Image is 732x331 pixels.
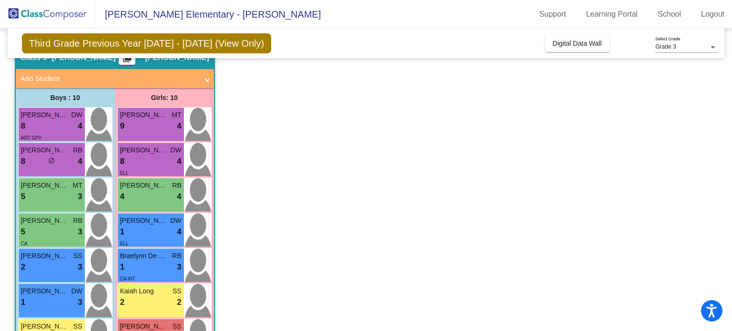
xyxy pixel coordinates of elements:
mat-expansion-panel-header: Add Student [16,69,214,88]
span: SS [73,251,82,261]
span: MT [172,110,182,120]
span: CA INT [120,276,135,281]
span: RB [172,181,181,191]
span: 3 [78,296,82,309]
span: [PERSON_NAME] [120,181,168,191]
span: Digital Data Wall [553,40,602,47]
span: Braelynn De La O [120,251,168,261]
span: [PERSON_NAME] [120,145,168,155]
span: 1 [120,261,124,273]
span: [PERSON_NAME] [21,286,69,296]
span: RB [73,216,82,226]
div: Boys : 10 [16,88,115,107]
mat-panel-title: Add Student [20,73,198,84]
span: CA [21,241,28,246]
span: ELL [120,171,129,176]
span: 8 [21,120,25,132]
span: [PERSON_NAME] [21,181,69,191]
span: [PERSON_NAME] [21,110,69,120]
span: 2 [177,296,181,309]
span: 1 [120,226,124,238]
span: 1 [21,296,25,309]
span: 3 [78,226,82,238]
span: [PERSON_NAME] [21,145,69,155]
span: DW [71,286,82,296]
span: 4 [177,120,181,132]
span: Third Grade Previous Year [DATE] - [DATE] (View Only) [22,33,272,53]
span: 4 [177,155,181,168]
span: 5 [21,191,25,203]
span: Kaiah Long [120,286,168,296]
span: DW [170,216,181,226]
span: 9 [120,120,124,132]
mat-icon: picture_as_pdf [122,53,133,67]
span: DW [170,145,181,155]
span: 2 [21,261,25,273]
a: Logout [693,7,732,22]
span: 2 [120,296,124,309]
span: 4 [177,191,181,203]
a: School [650,7,689,22]
span: [PERSON_NAME] [21,251,69,261]
span: 5 [21,226,25,238]
span: 4 [78,120,82,132]
button: Print Students Details [119,50,135,65]
span: do_not_disturb_alt [48,157,55,164]
span: SS [173,286,182,296]
div: Girls: 10 [115,88,214,107]
span: RB [73,145,82,155]
span: DW [71,110,82,120]
span: RB [172,251,181,261]
span: 4 [78,155,82,168]
span: 4 [177,226,181,238]
span: [PERSON_NAME] Elementary - [PERSON_NAME] [95,7,321,22]
span: ART GPV [21,135,42,140]
span: [PERSON_NAME] [120,216,168,226]
span: [PERSON_NAME] [120,110,168,120]
span: 3 [78,261,82,273]
span: 4 [120,191,124,203]
button: Digital Data Wall [545,35,610,52]
a: Support [532,7,574,22]
span: 8 [120,155,124,168]
span: 3 [78,191,82,203]
span: MT [73,181,82,191]
span: Grade 3 [655,43,676,50]
span: 8 [21,155,25,168]
span: [PERSON_NAME] [21,216,69,226]
a: Learning Portal [579,7,646,22]
span: ELL [120,241,129,246]
span: 3 [177,261,181,273]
